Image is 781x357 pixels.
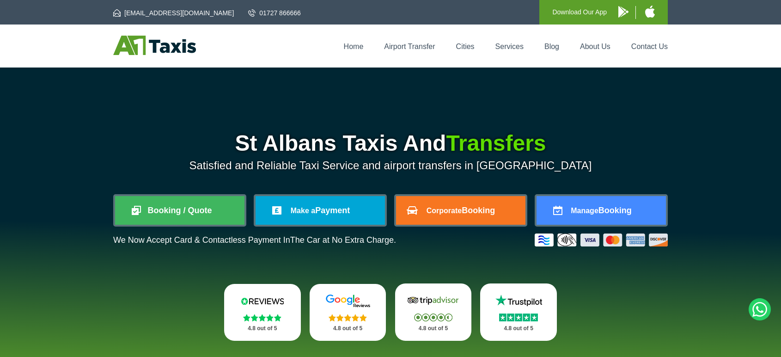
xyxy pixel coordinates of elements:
a: Make aPayment [256,196,385,225]
p: Download Our App [552,6,607,18]
p: 4.8 out of 5 [320,323,376,334]
a: Contact Us [631,43,668,50]
a: CorporateBooking [396,196,525,225]
img: Credit And Debit Cards [535,234,668,246]
a: [EMAIL_ADDRESS][DOMAIN_NAME] [113,8,234,18]
a: Home [344,43,364,50]
img: Stars [243,314,281,321]
img: Reviews.io [235,294,290,308]
a: Services [495,43,524,50]
h1: St Albans Taxis And [113,132,668,154]
p: 4.8 out of 5 [234,323,291,334]
a: Airport Transfer [384,43,435,50]
a: Blog [544,43,559,50]
a: Tripadvisor Stars 4.8 out of 5 [395,283,472,341]
a: 01727 866666 [248,8,301,18]
span: Manage [571,207,598,215]
a: Booking / Quote [115,196,244,225]
img: Google [320,294,376,308]
span: The Car at No Extra Charge. [290,235,396,245]
p: Satisfied and Reliable Taxi Service and airport transfers in [GEOGRAPHIC_DATA] [113,159,668,172]
p: We Now Accept Card & Contactless Payment In [113,235,396,245]
p: 4.8 out of 5 [490,323,547,334]
a: Google Stars 4.8 out of 5 [310,284,386,341]
span: Corporate [427,207,462,215]
img: Tripadvisor [405,294,461,308]
p: 4.8 out of 5 [405,323,462,334]
img: Stars [499,314,538,321]
img: Stars [414,314,452,321]
span: Make a [291,207,315,215]
a: About Us [580,43,610,50]
a: ManageBooking [537,196,666,225]
a: Reviews.io Stars 4.8 out of 5 [224,284,301,341]
a: Trustpilot Stars 4.8 out of 5 [480,283,557,341]
img: Trustpilot [491,294,546,308]
a: Cities [456,43,475,50]
img: A1 Taxis Android App [618,6,628,18]
img: Stars [329,314,367,321]
img: A1 Taxis St Albans LTD [113,36,196,55]
span: Transfers [446,131,546,155]
img: A1 Taxis iPhone App [645,6,655,18]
